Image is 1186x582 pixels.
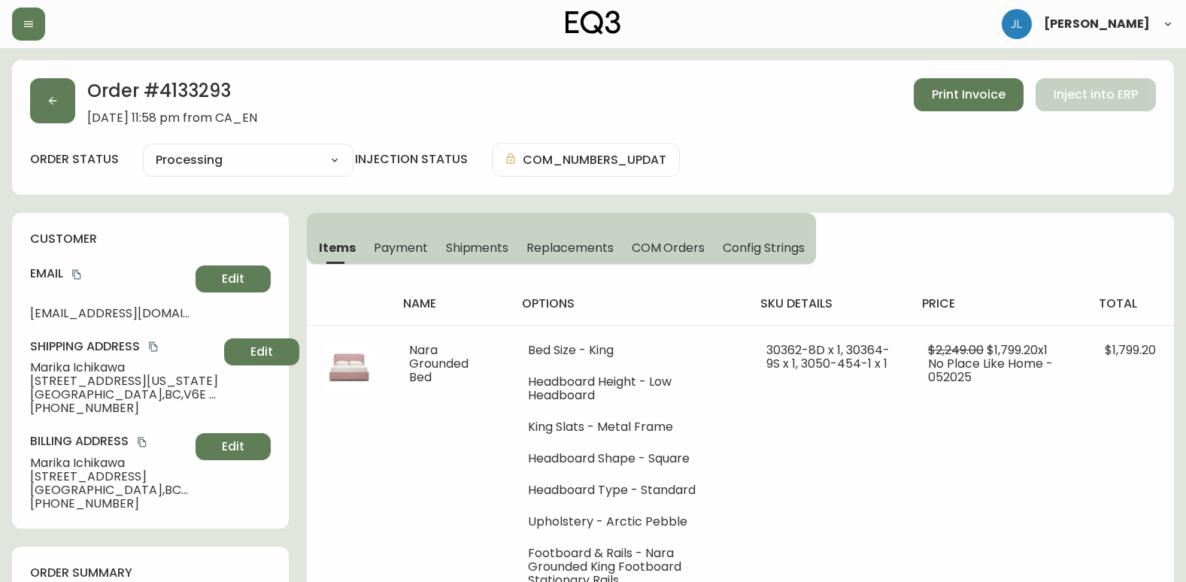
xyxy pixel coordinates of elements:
span: Marika Ichikawa [30,456,190,470]
button: Print Invoice [914,78,1024,111]
span: Shipments [446,240,509,256]
span: Config Strings [723,240,804,256]
span: Edit [222,438,244,455]
h4: options [522,296,736,312]
img: logo [566,11,621,35]
h4: total [1099,296,1162,312]
span: [GEOGRAPHIC_DATA] , BC , V6G 0A3 , CA [30,483,190,497]
span: Marika Ichikawa [30,361,218,374]
h4: customer [30,231,271,247]
h2: Order # 4133293 [87,78,257,111]
h4: injection status [355,151,468,168]
span: [GEOGRAPHIC_DATA] , BC , V6E 0B3 , CA [30,388,218,402]
button: copy [146,339,161,354]
img: b0bfbc0a-3505-4533-a839-88b682f86fd8Optional[nara-grounded-pink-queen-bed].jpg [325,344,373,392]
span: $1,799.20 [1105,341,1156,359]
h4: Shipping Address [30,338,218,355]
span: $1,799.20 x 1 [987,341,1048,359]
span: Edit [250,344,273,360]
li: Upholstery - Arctic Pebble [528,515,729,529]
h4: Billing Address [30,433,190,450]
h4: price [922,296,1075,312]
h4: sku details [760,296,898,312]
button: Edit [224,338,299,365]
span: [PERSON_NAME] [1044,18,1150,30]
span: COM Orders [632,240,705,256]
span: [STREET_ADDRESS][US_STATE] [30,374,218,388]
span: [PHONE_NUMBER] [30,497,190,511]
span: Edit [222,271,244,287]
h4: Email [30,265,190,282]
li: King Slats - Metal Frame [528,420,729,434]
h4: order summary [30,565,271,581]
li: Headboard Height - Low Headboard [528,375,729,402]
span: Nara Grounded Bed [409,341,469,386]
span: 30362-8D x 1, 30364-9S x 1, 3050-454-1 x 1 [766,341,890,372]
span: Print Invoice [932,86,1006,103]
span: Replacements [526,240,613,256]
span: [STREET_ADDRESS] [30,470,190,483]
span: No Place Like Home - 052025 [928,355,1053,386]
button: copy [69,267,84,282]
button: Edit [196,265,271,293]
span: [PHONE_NUMBER] [30,402,218,415]
img: 1c9c23e2a847dab86f8017579b61559c [1002,9,1032,39]
li: Headboard Shape - Square [528,452,729,465]
span: [EMAIL_ADDRESS][DOMAIN_NAME] [30,307,190,320]
h4: name [403,296,498,312]
button: copy [135,435,150,450]
button: Edit [196,433,271,460]
label: order status [30,151,119,168]
span: Items [319,240,356,256]
span: Payment [374,240,428,256]
li: Headboard Type - Standard [528,483,729,497]
li: Bed Size - King [528,344,729,357]
span: [DATE] 11:58 pm from CA_EN [87,111,257,125]
span: $2,249.00 [928,341,984,359]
